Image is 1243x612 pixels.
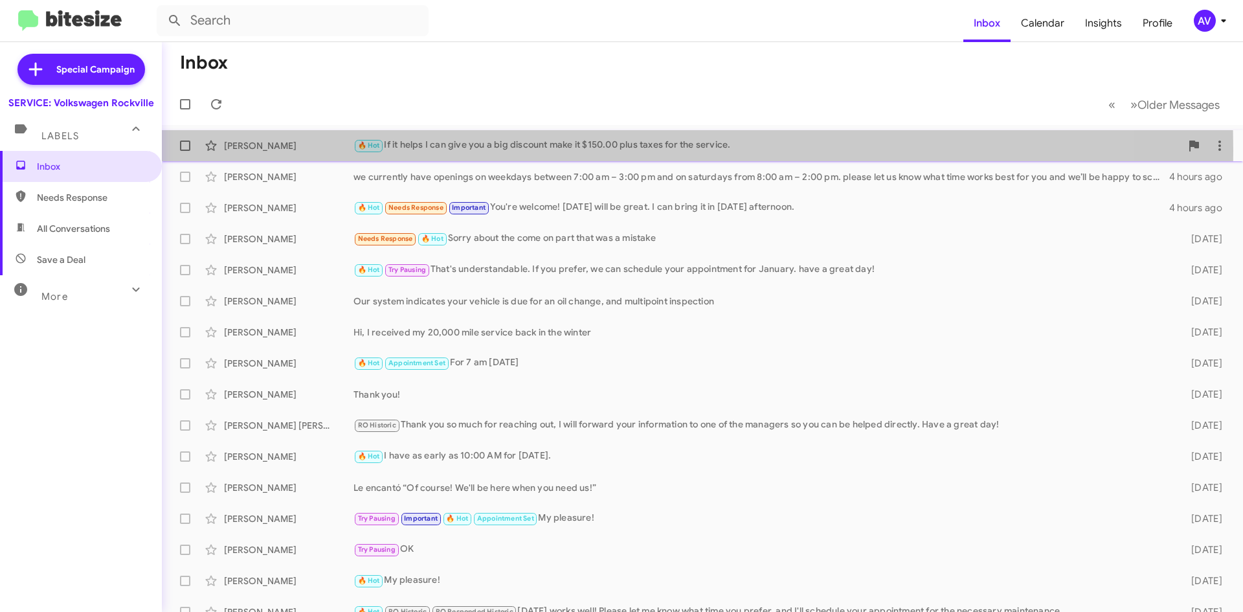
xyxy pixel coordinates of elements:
[1169,170,1233,183] div: 4 hours ago
[37,160,147,173] span: Inbox
[157,5,429,36] input: Search
[224,419,353,432] div: [PERSON_NAME] [PERSON_NAME]
[358,514,396,523] span: Try Pausing
[358,266,380,274] span: 🔥 Hot
[1101,91,1227,118] nav: Page navigation example
[353,388,1170,401] div: Thank you!
[41,291,68,302] span: More
[1170,450,1233,463] div: [DATE]
[224,574,353,587] div: [PERSON_NAME]
[1169,201,1233,214] div: 4 hours ago
[1130,96,1137,113] span: »
[353,573,1170,588] div: My pleasure!
[1075,5,1132,42] a: Insights
[37,222,110,235] span: All Conversations
[358,234,413,243] span: Needs Response
[353,231,1170,246] div: Sorry about the come on part that was a mistake
[1170,326,1233,339] div: [DATE]
[17,54,145,85] a: Special Campaign
[358,452,380,460] span: 🔥 Hot
[224,450,353,463] div: [PERSON_NAME]
[1170,388,1233,401] div: [DATE]
[1011,5,1075,42] a: Calendar
[358,576,380,585] span: 🔥 Hot
[224,264,353,277] div: [PERSON_NAME]
[224,170,353,183] div: [PERSON_NAME]
[224,388,353,401] div: [PERSON_NAME]
[353,449,1170,464] div: I have as early as 10:00 AM for [DATE].
[37,253,85,266] span: Save a Deal
[477,514,534,523] span: Appointment Set
[353,511,1170,526] div: My pleasure!
[358,545,396,554] span: Try Pausing
[41,130,79,142] span: Labels
[353,262,1170,277] div: That's understandable. If you prefer, we can schedule your appointment for January. have a great ...
[353,200,1169,215] div: You're welcome! [DATE] will be great. I can bring it in [DATE] afternoon.
[353,326,1170,339] div: Hi, I received my 20,000 mile service back in the winter
[388,266,426,274] span: Try Pausing
[1123,91,1227,118] button: Next
[388,203,443,212] span: Needs Response
[1101,91,1123,118] button: Previous
[404,514,438,523] span: Important
[1170,419,1233,432] div: [DATE]
[358,359,380,367] span: 🔥 Hot
[224,543,353,556] div: [PERSON_NAME]
[224,481,353,494] div: [PERSON_NAME]
[358,421,396,429] span: RO Historic
[1170,512,1233,525] div: [DATE]
[1170,481,1233,494] div: [DATE]
[224,512,353,525] div: [PERSON_NAME]
[353,356,1170,370] div: For 7 am [DATE]
[353,542,1170,557] div: OK
[1194,10,1216,32] div: AV
[1132,5,1183,42] a: Profile
[452,203,486,212] span: Important
[1137,98,1220,112] span: Older Messages
[353,138,1181,153] div: If it helps I can give you a big discount make it $150.00 plus taxes for the service.
[353,295,1170,308] div: Our system indicates your vehicle is due for an oil change, and multipoint inspection
[224,232,353,245] div: [PERSON_NAME]
[1170,574,1233,587] div: [DATE]
[353,170,1169,183] div: we currently have openings on weekdays between 7:00 am – 3:00 pm and on saturdays from 8:00 am – ...
[421,234,443,243] span: 🔥 Hot
[353,481,1170,494] div: Le encantó “Of course! We'll be here when you need us!”
[1170,232,1233,245] div: [DATE]
[1108,96,1115,113] span: «
[224,139,353,152] div: [PERSON_NAME]
[358,141,380,150] span: 🔥 Hot
[224,357,353,370] div: [PERSON_NAME]
[180,52,228,73] h1: Inbox
[8,96,154,109] div: SERVICE: Volkswagen Rockville
[1170,357,1233,370] div: [DATE]
[224,326,353,339] div: [PERSON_NAME]
[1170,264,1233,277] div: [DATE]
[1170,295,1233,308] div: [DATE]
[963,5,1011,42] a: Inbox
[224,201,353,214] div: [PERSON_NAME]
[37,191,147,204] span: Needs Response
[446,514,468,523] span: 🔥 Hot
[358,203,380,212] span: 🔥 Hot
[1170,543,1233,556] div: [DATE]
[353,418,1170,433] div: Thank you so much for reaching out, I will forward your information to one of the managers so you...
[388,359,445,367] span: Appointment Set
[224,295,353,308] div: [PERSON_NAME]
[1183,10,1229,32] button: AV
[56,63,135,76] span: Special Campaign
